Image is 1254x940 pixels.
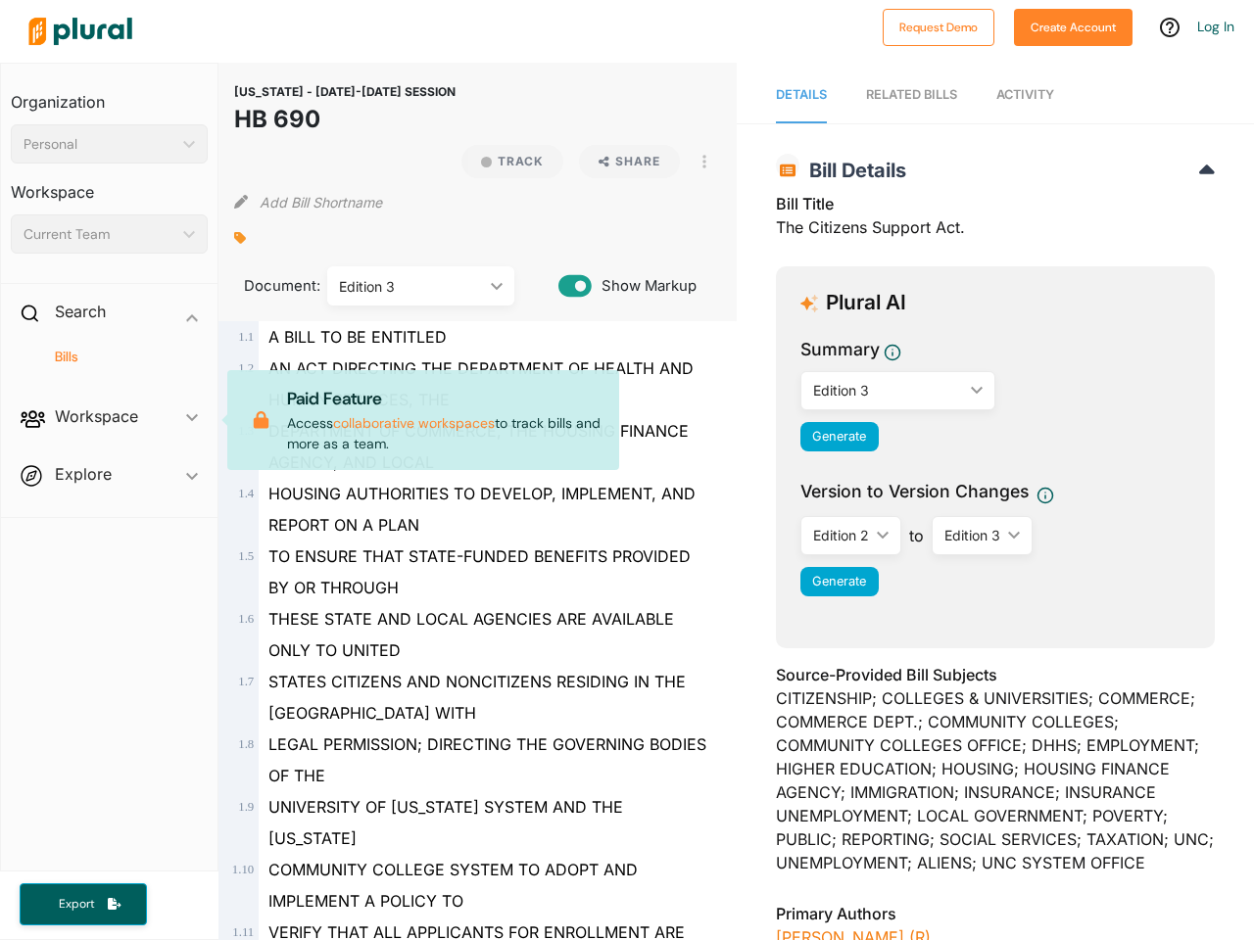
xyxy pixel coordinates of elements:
span: to [901,524,932,547]
span: TO ENSURE THAT STATE-FUNDED BENEFITS PROVIDED BY OR THROUGH [268,546,691,597]
div: Edition 3 [339,276,483,297]
button: Generate [800,422,879,451]
div: UNEMPLOYMENT; LOCAL GOVERNMENT; POVERTY; PUBLIC; REPORTING; SOCIAL SERVICES; TAXATION; UNC; UNEMP... [776,804,1215,874]
div: RELATED BILLS [866,85,957,104]
div: Edition 3 [813,380,963,400]
span: A BILL TO BE ENTITLED [268,327,447,347]
h3: Primary Authors [776,902,1215,925]
span: 1 . 6 [238,612,254,626]
h2: Search [55,301,106,322]
span: 1 . 7 [238,675,254,688]
div: CITIZENSHIP; COLLEGES & UNIVERSITIES; COMMERCE; COMMERCE DEPT.; COMMUNITY COLLEGES; COMMUNITY COL... [776,686,1215,804]
a: Request Demo [883,16,994,36]
a: Details [776,68,827,123]
h3: Summary [800,337,880,362]
button: Add Bill Shortname [260,186,382,217]
a: Bills [30,348,198,366]
button: Export [20,883,147,925]
div: Edition 2 [813,525,869,545]
span: 1 . 10 [232,863,254,876]
span: 1 . 9 [238,800,254,814]
h3: Source-Provided Bill Subjects [776,663,1215,686]
span: 1 . 8 [238,737,254,751]
span: 1 . 11 [232,925,254,939]
div: Current Team [24,224,175,245]
span: COMMUNITY COLLEGE SYSTEM TO ADOPT AND IMPLEMENT A POLICY TO [268,860,638,911]
span: 1 . 4 [238,487,254,500]
a: Activity [996,68,1054,123]
span: UNIVERSITY OF [US_STATE] SYSTEM AND THE [US_STATE] [268,797,623,848]
div: Add tags [234,223,246,253]
a: RELATED BILLS [866,68,957,123]
button: Share [579,145,680,178]
div: Personal [24,134,175,155]
a: Create Account [1014,16,1133,36]
span: LEGAL PERMISSION; DIRECTING THE GOVERNING BODIES OF THE [268,734,706,785]
button: Create Account [1014,9,1133,46]
span: Version to Version Changes [800,479,1029,504]
h1: HB 690 [234,102,456,137]
button: Track [461,145,563,178]
h3: Organization [11,73,208,117]
h3: Plural AI [826,291,906,315]
p: Paid Feature [287,386,603,411]
span: Export [45,896,108,913]
div: Edition 3 [944,525,1000,545]
button: Request Demo [883,9,994,46]
span: HOUSING AUTHORITIES TO DEVELOP, IMPLEMENT, AND REPORT ON A PLAN [268,484,696,535]
span: 1 . 1 [238,330,254,344]
span: Generate [812,574,866,588]
span: Show Markup [592,275,697,297]
span: 1 . 2 [238,361,254,375]
h3: Workspace [11,164,208,207]
span: Document: [234,275,303,297]
span: Bill Details [799,159,906,182]
span: [US_STATE] - [DATE]-[DATE] SESSION [234,84,456,99]
button: Share [571,145,688,178]
span: Activity [996,87,1054,102]
span: THESE STATE AND LOCAL AGENCIES ARE AVAILABLE ONLY TO UNITED [268,609,674,660]
span: Generate [812,429,866,444]
span: STATES CITIZENS AND NONCITIZENS RESIDING IN THE [GEOGRAPHIC_DATA] WITH [268,672,686,723]
a: Log In [1197,18,1234,35]
span: AN ACT DIRECTING THE DEPARTMENT OF HEALTH AND HUMAN SERVICES, THE [268,358,694,409]
span: Details [776,87,827,102]
a: collaborative workspaces [333,414,495,432]
h3: Bill Title [776,192,1215,215]
div: The Citizens Support Act. [776,192,1215,251]
p: Access to track bills and more as a team. [287,386,603,454]
span: 1 . 5 [238,549,254,563]
button: Generate [800,567,879,596]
